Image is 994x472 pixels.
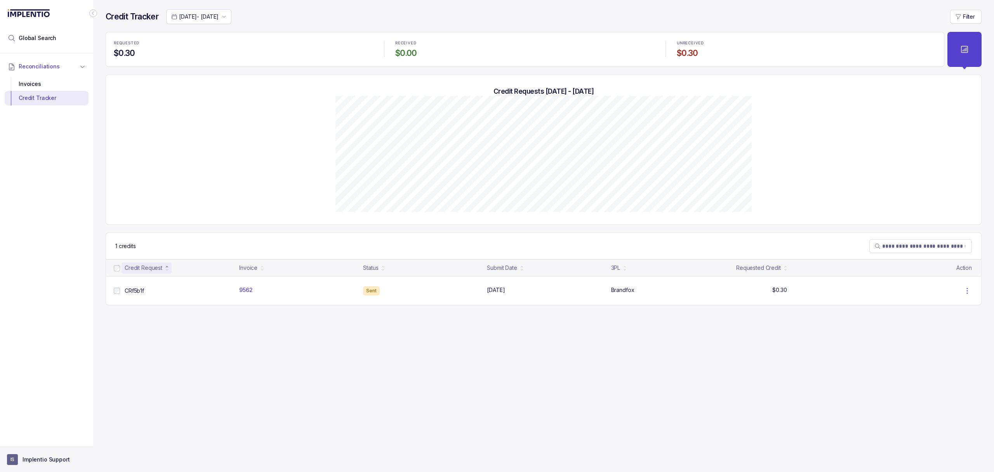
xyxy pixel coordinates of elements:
p: Brandfox [611,286,634,294]
div: Requested Credit [736,264,781,272]
p: Implentio Support [23,456,70,463]
button: User initialsImplentio Support [7,454,86,465]
button: Filter [950,10,982,24]
h4: $0.00 [395,48,655,59]
li: Statistic RECEIVED [391,35,659,63]
p: 1 credits [115,242,136,250]
div: Invoice [239,264,257,272]
span: Reconciliations [19,63,60,70]
h4: $0.30 [114,48,373,59]
p: 9562 [239,286,252,294]
div: Credit Request [125,264,162,272]
li: Statistic UNRECEIVED [672,35,941,63]
p: $0.30 [772,286,787,294]
button: Date Range Picker [166,9,231,24]
nav: Table Control [106,233,981,259]
p: CRf5b1f [125,287,144,295]
li: Statistic REQUESTED [109,35,378,63]
p: REQUESTED [114,41,139,45]
span: Global Search [19,34,56,42]
div: Collapse Icon [89,9,98,18]
search: Table Search Bar [869,239,972,253]
button: Reconciliations [5,58,89,75]
search: Date Range Picker [171,13,219,21]
div: Remaining page entries [115,242,136,250]
div: Status [363,264,378,272]
div: Sent [363,286,380,295]
p: RECEIVED [395,41,416,45]
input: checkbox-checkbox-all [114,265,120,271]
h4: $0.30 [677,48,936,59]
p: [DATE] - [DATE] [179,13,219,21]
div: 3PL [611,264,620,272]
p: [DATE] [487,286,505,294]
p: Action [956,264,972,272]
div: Submit Date [487,264,517,272]
div: Credit Tracker [11,91,82,105]
h5: Credit Requests [DATE] - [DATE] [118,87,969,96]
p: Filter [963,13,975,21]
div: Invoices [11,77,82,91]
p: UNRECEIVED [677,41,704,45]
h4: Credit Tracker [106,11,158,22]
span: User initials [7,454,18,465]
input: checkbox-checkbox-all [114,288,120,294]
ul: Statistic Highlights [106,32,944,67]
div: Reconciliations [5,75,89,107]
